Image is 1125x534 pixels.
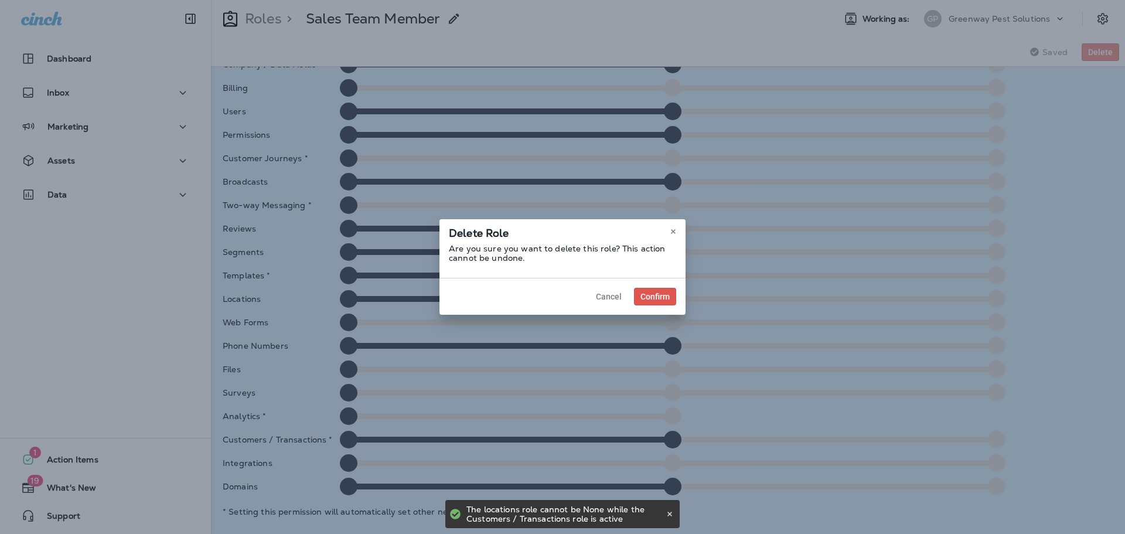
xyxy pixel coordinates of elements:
p: Are you sure you want to delete this role? This action cannot be undone. [449,244,676,263]
span: Cancel [596,292,622,301]
div: The locations role cannot be None while the Customers / Transactions role is active [466,500,663,528]
div: Delete Role [439,219,686,244]
button: Confirm [634,288,676,305]
button: Cancel [589,288,628,305]
span: Confirm [640,292,670,301]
